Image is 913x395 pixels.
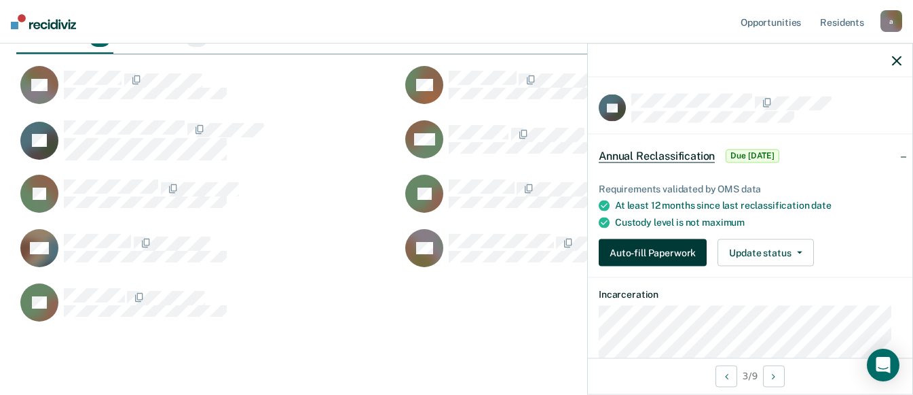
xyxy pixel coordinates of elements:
div: CaseloadOpportunityCell-00602792 [16,120,401,174]
dt: Incarceration [599,289,901,300]
span: maximum [702,217,745,228]
div: Open Intercom Messenger [867,349,899,381]
button: Next Opportunity [763,365,785,387]
div: Annual ReclassificationDue [DATE] [588,134,912,177]
div: 3 / 9 [588,358,912,394]
div: Requirements validated by OMS data [599,183,901,194]
button: Previous Opportunity [715,365,737,387]
div: Custody level is not [615,217,901,228]
div: CaseloadOpportunityCell-00606359 [401,228,786,283]
img: Recidiviz [11,14,76,29]
div: CaseloadOpportunityCell-00408602 [16,65,401,120]
div: CaseloadOpportunityCell-00508415 [401,65,786,120]
div: a [880,10,902,32]
span: Annual Reclassification [599,149,715,162]
button: Update status [718,239,813,267]
button: Auto-fill Paperwork [599,239,707,267]
div: CaseloadOpportunityCell-00288200 [16,283,401,337]
span: date [811,200,831,211]
div: CaseloadOpportunityCell-00654851 [16,228,401,283]
div: CaseloadOpportunityCell-00663065 [16,174,401,228]
div: CaseloadOpportunityCell-00481491 [401,120,786,174]
div: CaseloadOpportunityCell-00592776 [401,174,786,228]
div: At least 12 months since last reclassification [615,200,901,211]
a: Auto-fill Paperwork [599,239,712,267]
span: Due [DATE] [726,149,779,162]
